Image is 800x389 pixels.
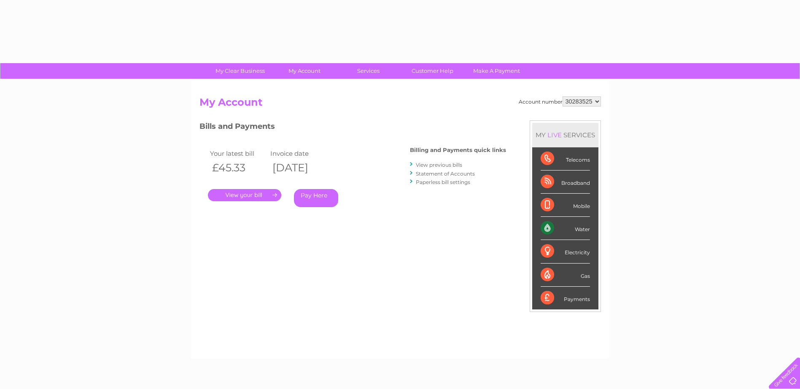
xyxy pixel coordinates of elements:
[205,63,275,79] a: My Clear Business
[269,63,339,79] a: My Account
[268,148,329,159] td: Invoice date
[541,194,590,217] div: Mobile
[546,131,563,139] div: LIVE
[208,148,269,159] td: Your latest bill
[519,96,601,107] div: Account number
[416,171,475,177] a: Statement of Accounts
[541,240,590,263] div: Electricity
[416,179,470,185] a: Paperless bill settings
[398,63,467,79] a: Customer Help
[199,120,506,135] h3: Bills and Payments
[541,171,590,194] div: Broadband
[208,159,269,176] th: £45.33
[541,217,590,240] div: Water
[532,123,598,147] div: MY SERVICES
[541,264,590,287] div: Gas
[199,96,601,112] h2: My Account
[208,189,281,201] a: .
[268,159,329,176] th: [DATE]
[541,287,590,309] div: Payments
[410,147,506,153] h4: Billing and Payments quick links
[294,189,338,207] a: Pay Here
[541,147,590,171] div: Telecoms
[462,63,531,79] a: Make A Payment
[334,63,403,79] a: Services
[416,162,462,168] a: View previous bills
